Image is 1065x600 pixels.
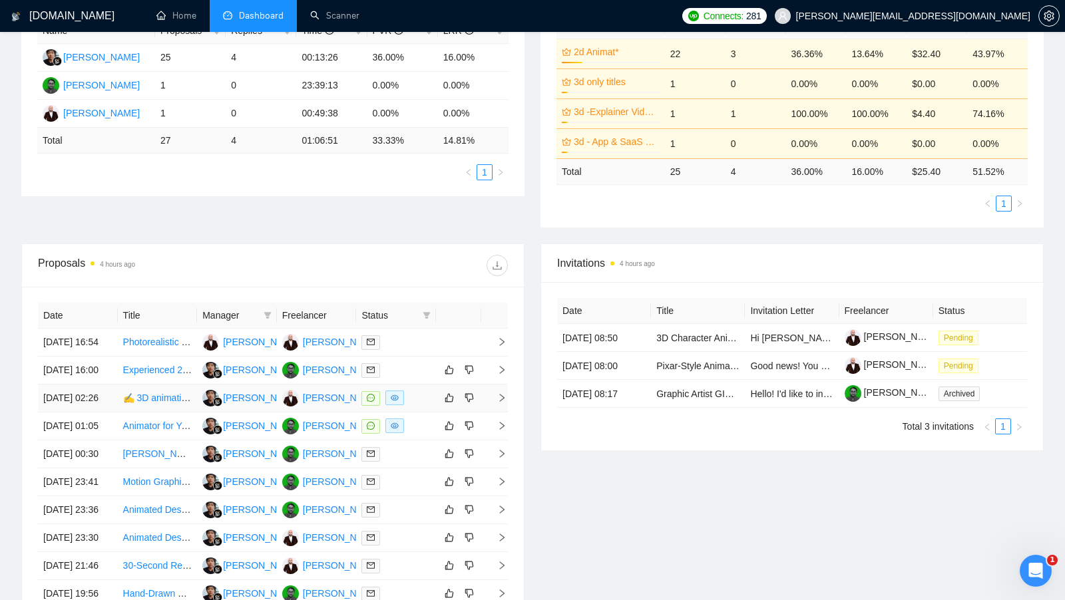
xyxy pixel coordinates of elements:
button: left [979,418,995,434]
img: gigradar-bm.png [213,397,222,406]
td: 0.00% [967,69,1028,98]
span: dashboard [223,11,232,20]
span: Dashboard [239,10,284,21]
a: Photorealistic 3D Jewelry Rendering and Modeling Expert (Ongoing Work) [123,337,429,347]
div: [PERSON_NAME] [303,502,379,517]
td: Pixar-Style Animator Needed for 2-Minute Music Video [651,352,745,380]
span: right [497,168,505,176]
th: Title [651,298,745,324]
button: dislike [461,418,477,434]
img: gigradar-bm.png [213,425,222,434]
td: 0 [226,100,296,128]
td: Graphic Artist GIF Expert [651,380,745,408]
span: like [445,365,454,375]
div: [PERSON_NAME] [223,474,300,489]
img: HH [202,390,219,406]
td: 27 [155,128,226,154]
div: [PERSON_NAME] [223,530,300,545]
img: gigradar-bm.png [213,509,222,518]
span: like [445,448,454,459]
div: [PERSON_NAME] [303,558,379,573]
span: 281 [746,9,761,23]
td: 0.00% [846,69,907,98]
li: Previous Page [461,164,477,180]
td: $0.00 [907,128,967,158]
span: left [465,168,473,176]
button: like [441,529,457,545]
span: dislike [465,365,474,375]
a: 1 [996,196,1011,211]
span: Status [361,308,417,323]
td: 100.00% [846,98,907,128]
td: 0 [726,128,786,158]
a: VA[PERSON_NAME] [282,420,379,430]
img: SK [43,105,59,122]
img: VA [282,502,299,518]
img: HH [202,362,219,378]
a: Hand-Drawn Whiteboard Animation with Voiceover [123,588,332,599]
td: 0.00% [846,128,907,158]
img: HH [202,446,219,462]
a: Animated Descriptive video 2d or 3d - Explaining a new tech start up App... [123,504,432,515]
span: Pending [939,331,978,345]
span: message [367,394,375,402]
a: VA[PERSON_NAME] [282,448,379,458]
div: [PERSON_NAME] [223,363,300,377]
button: dislike [461,557,477,573]
span: filter [423,311,431,319]
div: [PERSON_NAME] [303,474,379,489]
button: dislike [461,446,477,462]
img: VA [43,77,59,94]
td: 1 [665,128,726,158]
div: [PERSON_NAME] [223,446,300,461]
td: 36.00 % [786,158,847,184]
td: $0.00 [907,69,967,98]
th: Date [38,303,118,329]
span: right [487,337,507,347]
a: Archived [939,388,986,398]
img: VA [282,446,299,462]
span: crown [562,77,571,86]
a: HH[PERSON_NAME] [202,448,300,458]
span: Invitations [557,255,1027,271]
td: Total [37,128,155,154]
span: left [983,423,991,431]
a: SK[PERSON_NAME] [282,559,379,570]
td: 14.81 % [438,128,509,154]
li: 1 [996,196,1012,212]
span: like [445,392,454,403]
a: 1 [996,419,1010,434]
button: download [487,255,508,276]
li: Next Page [1012,196,1028,212]
span: message [367,422,375,430]
a: Pending [939,360,984,371]
td: 74.16% [967,98,1028,128]
span: mail [367,450,375,458]
img: SK [282,529,299,546]
td: Total [556,158,665,184]
span: dislike [465,588,474,599]
span: crown [562,47,571,57]
td: 0.00% [786,128,847,158]
span: right [487,393,507,402]
td: 0.00% [967,128,1028,158]
td: [DATE] 16:00 [38,357,118,384]
span: filter [264,311,272,319]
td: $4.40 [907,98,967,128]
img: SK [282,334,299,351]
td: 1 [665,98,726,128]
button: like [441,557,457,573]
span: filter [420,305,433,325]
span: mail [367,533,375,541]
img: HH [202,557,219,574]
td: 36.00% [367,44,438,72]
button: setting [1038,5,1060,27]
th: Title [118,303,198,329]
span: dislike [465,476,474,487]
img: SK [202,334,219,351]
td: 13.64% [846,39,907,69]
img: VA [282,418,299,434]
span: right [487,421,507,430]
button: left [980,196,996,212]
span: like [445,560,454,571]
